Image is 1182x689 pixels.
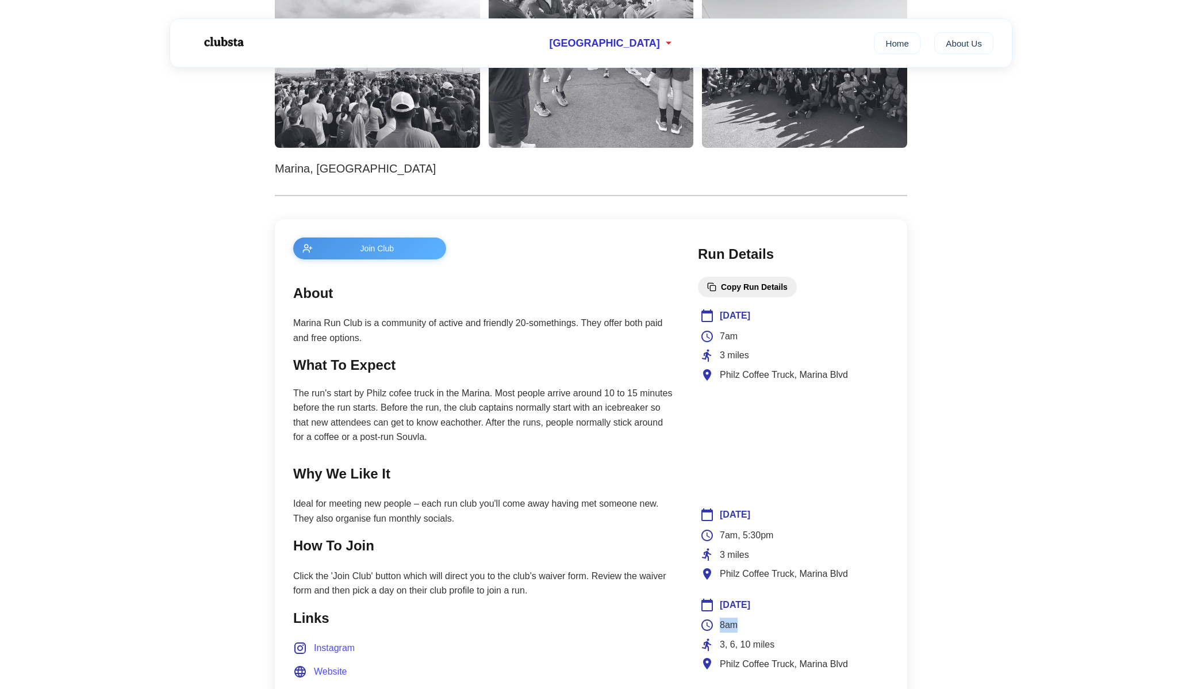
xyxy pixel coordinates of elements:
a: Instagram [293,641,355,656]
button: Join Club [293,238,446,259]
a: Website [293,664,347,679]
span: Philz Coffee Truck, Marina Blvd [720,657,848,672]
a: Home [874,32,920,54]
span: 3 miles [720,348,749,363]
span: 7am, 5:30pm [720,528,773,543]
h2: What To Expect [293,354,675,376]
span: [DATE] [720,598,750,613]
h2: Links [293,607,675,629]
span: 3, 6, 10 miles [720,637,774,652]
a: Join Club [293,238,675,259]
span: Website [314,664,347,679]
img: Logo [189,28,258,56]
p: Click the 'Join Club' button which will direct you to the club's waiver form. Review the waiver f... [293,569,675,598]
span: [GEOGRAPHIC_DATA] [549,37,659,49]
span: 7am [720,329,738,344]
iframe: Club Location Map [700,393,886,480]
h2: Why We Like It [293,463,675,485]
h2: How To Join [293,535,675,557]
span: 8am [720,618,738,633]
p: Marina Run Club is a community of active and friendly 20-somethings. They offer both paid and fre... [293,316,675,345]
span: [DATE] [720,308,750,323]
p: The run's start by Philz cofee truck in the Marina. Most people arrive around 10 to 15 minutes be... [293,386,675,445]
span: Philz Coffee Truck, Marina Blvd [720,368,848,382]
p: Marina, [GEOGRAPHIC_DATA] [275,159,907,178]
span: 3 miles [720,548,749,562]
button: Copy Run Details [698,277,797,297]
span: [DATE] [720,507,750,522]
span: Philz Coffee Truck, Marina Blvd [720,566,848,581]
span: Instagram [314,641,355,656]
h2: About [293,282,675,304]
span: Join Club [317,244,437,253]
h2: Run Details [698,243,889,265]
a: About Us [934,32,993,54]
p: Ideal for meeting new people – each run club you'll come away having met someone new. They also o... [293,496,675,526]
